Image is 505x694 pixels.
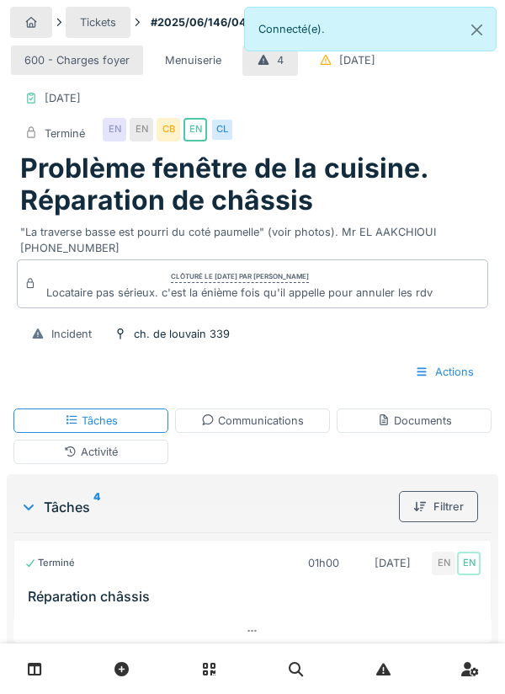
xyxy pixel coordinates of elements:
div: Filtrer [399,491,478,522]
div: ch. de louvain 339 [134,326,230,342]
div: 4 [277,52,284,68]
div: "La traverse basse est pourri du coté paumelle" (voir photos). Mr EL AAKCHIOUI [PHONE_NUMBER] [20,217,485,256]
div: Incident [51,326,92,342]
div: EN [432,552,455,575]
h1: Problème fenêtre de la cuisine. Réparation de châssis [20,152,485,217]
div: Clôturé le [DATE] par [PERSON_NAME] [171,271,309,283]
div: EN [183,118,207,141]
h3: Réparation châssis [28,589,484,605]
div: EN [103,118,126,141]
div: Communications [201,413,304,429]
div: Terminé [24,556,75,570]
div: CB [157,118,180,141]
button: Close [458,8,496,52]
div: Tâches [65,413,118,429]
div: Terminé [45,125,85,141]
div: Connecté(e). [244,7,497,51]
div: Documents [377,413,452,429]
div: Menuiserie [165,52,221,68]
div: [DATE] [339,52,375,68]
div: [DATE] [375,555,411,571]
div: Activité [64,444,118,460]
sup: 4 [93,497,100,517]
div: [DATE] [45,90,81,106]
div: EN [457,552,481,575]
div: EN [130,118,153,141]
div: CL [210,118,234,141]
div: Tâches [20,497,392,517]
div: 600 - Charges foyer [24,52,130,68]
strong: #2025/06/146/04516 [144,14,272,30]
div: Locataire pas sérieux. c'est la énième fois qu'il appelle pour annuler les rdv [46,285,433,301]
div: Tickets [80,14,116,30]
div: Actions [401,356,488,387]
div: 01h00 [308,555,339,571]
